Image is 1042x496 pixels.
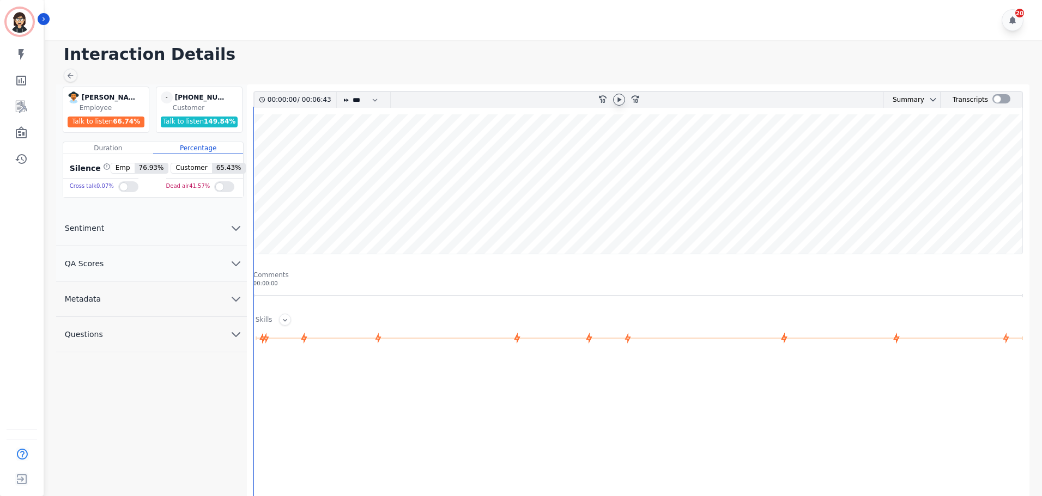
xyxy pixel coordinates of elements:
span: Questions [56,329,112,340]
div: Talk to listen [161,117,238,127]
div: Duration [63,142,153,154]
svg: chevron down [229,257,243,270]
div: Talk to listen [68,117,145,127]
button: Sentiment chevron down [56,211,247,246]
span: QA Scores [56,258,113,269]
span: 66.74 % [113,118,140,125]
button: chevron down [924,95,937,104]
div: [PERSON_NAME] [82,91,136,103]
div: Percentage [153,142,243,154]
svg: chevron down [229,328,243,341]
svg: chevron down [229,222,243,235]
button: Metadata chevron down [56,281,247,317]
div: 00:00:00 [268,92,298,108]
span: Metadata [56,293,110,304]
h1: Interaction Details [64,45,1031,64]
div: 20 [1015,9,1024,17]
div: Silence [68,163,111,174]
span: Customer [171,163,211,173]
span: 76.93 % [135,163,168,173]
div: 00:00:00 [253,279,1023,287]
div: 00:06:43 [300,92,330,108]
svg: chevron down [229,292,243,305]
div: / [268,92,334,108]
div: Cross talk 0.07 % [70,179,114,194]
button: QA Scores chevron down [56,246,247,281]
span: 65.43 % [212,163,246,173]
div: Skills [256,315,272,326]
div: Dead air 41.57 % [166,179,210,194]
div: Comments [253,271,1023,279]
img: Bordered avatar [7,9,33,35]
span: Sentiment [56,223,113,234]
span: 149.84 % [204,118,235,125]
span: - [161,91,173,103]
div: [PHONE_NUMBER] [175,91,229,103]
div: Employee [80,103,147,112]
div: Transcripts [953,92,988,108]
div: Summary [884,92,924,108]
div: Customer [173,103,240,112]
svg: chevron down [929,95,937,104]
button: Questions chevron down [56,317,247,352]
span: Emp [111,163,135,173]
